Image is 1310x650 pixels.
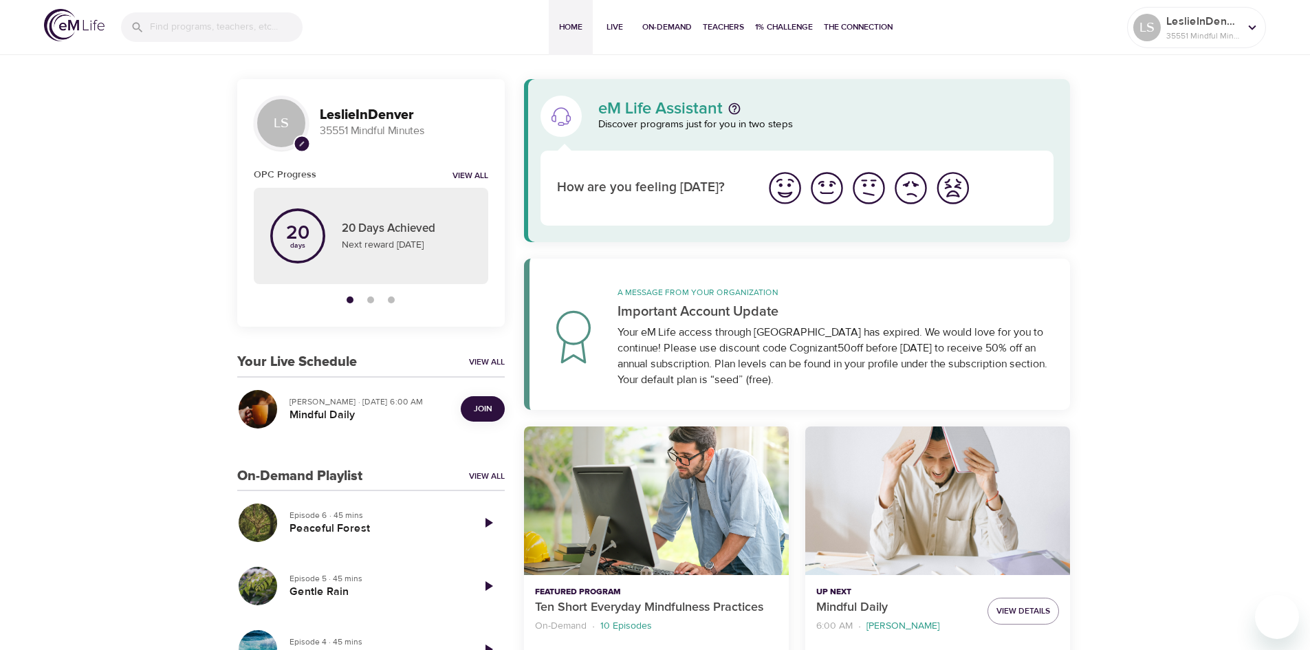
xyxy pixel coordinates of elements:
p: How are you feeling [DATE]? [557,178,747,198]
img: good [808,169,846,207]
span: On-Demand [642,20,692,34]
nav: breadcrumb [816,617,976,636]
p: 10 Episodes [600,619,652,633]
p: eM Life Assistant [598,100,723,117]
p: A message from your organization [618,286,1054,299]
button: Mindful Daily [805,426,1070,576]
button: Join [461,396,505,422]
p: [PERSON_NAME] [866,619,939,633]
p: Episode 5 · 45 mins [290,572,461,585]
h6: OPC Progress [254,167,316,182]
p: 20 [286,224,309,243]
h3: Your Live Schedule [237,354,357,370]
p: Episode 4 · 45 mins [290,636,461,648]
span: 1% Challenge [755,20,813,34]
p: Important Account Update [618,301,1054,322]
p: 35551 Mindful Minutes [320,123,488,139]
button: I'm feeling worst [932,167,974,209]
p: Ten Short Everyday Mindfulness Practices [535,598,778,617]
li: · [858,617,861,636]
p: days [286,243,309,248]
a: View All [469,356,505,368]
p: Featured Program [535,586,778,598]
p: On-Demand [535,619,587,633]
img: worst [934,169,972,207]
button: I'm feeling ok [848,167,890,209]
p: Up Next [816,586,976,598]
span: Join [474,402,492,416]
a: Play Episode [472,570,505,603]
span: Live [598,20,631,34]
a: Play Episode [472,506,505,539]
p: Discover programs just for you in two steps [598,117,1054,133]
p: 35551 Mindful Minutes [1166,30,1239,42]
p: Next reward [DATE] [342,238,472,252]
h5: Gentle Rain [290,585,461,599]
button: View Details [987,598,1059,625]
img: bad [892,169,930,207]
p: 20 Days Achieved [342,220,472,238]
img: ok [850,169,888,207]
p: 6:00 AM [816,619,853,633]
span: Teachers [703,20,744,34]
p: Episode 6 · 45 mins [290,509,461,521]
iframe: Button to launch messaging window [1255,595,1299,639]
a: View all notifications [452,171,488,182]
button: Gentle Rain [237,565,279,607]
h3: LeslieInDenver [320,107,488,123]
div: LS [254,96,309,151]
span: View Details [996,604,1050,618]
button: Ten Short Everyday Mindfulness Practices [524,426,789,576]
span: The Connection [824,20,893,34]
div: LS [1133,14,1161,41]
a: View All [469,470,505,482]
input: Find programs, teachers, etc... [150,12,303,42]
img: logo [44,9,105,41]
img: great [766,169,804,207]
nav: breadcrumb [535,617,778,636]
div: Your eM Life access through [GEOGRAPHIC_DATA] has expired. We would love for you to continue! Ple... [618,325,1054,388]
button: Peaceful Forest [237,502,279,543]
img: eM Life Assistant [550,105,572,127]
button: I'm feeling good [806,167,848,209]
span: Home [554,20,587,34]
p: [PERSON_NAME] · [DATE] 6:00 AM [290,396,450,408]
h3: On-Demand Playlist [237,468,362,484]
button: I'm feeling bad [890,167,932,209]
h5: Peaceful Forest [290,521,461,536]
button: I'm feeling great [764,167,806,209]
p: LeslieInDenver [1166,13,1239,30]
li: · [592,617,595,636]
h5: Mindful Daily [290,408,450,422]
p: Mindful Daily [816,598,976,617]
